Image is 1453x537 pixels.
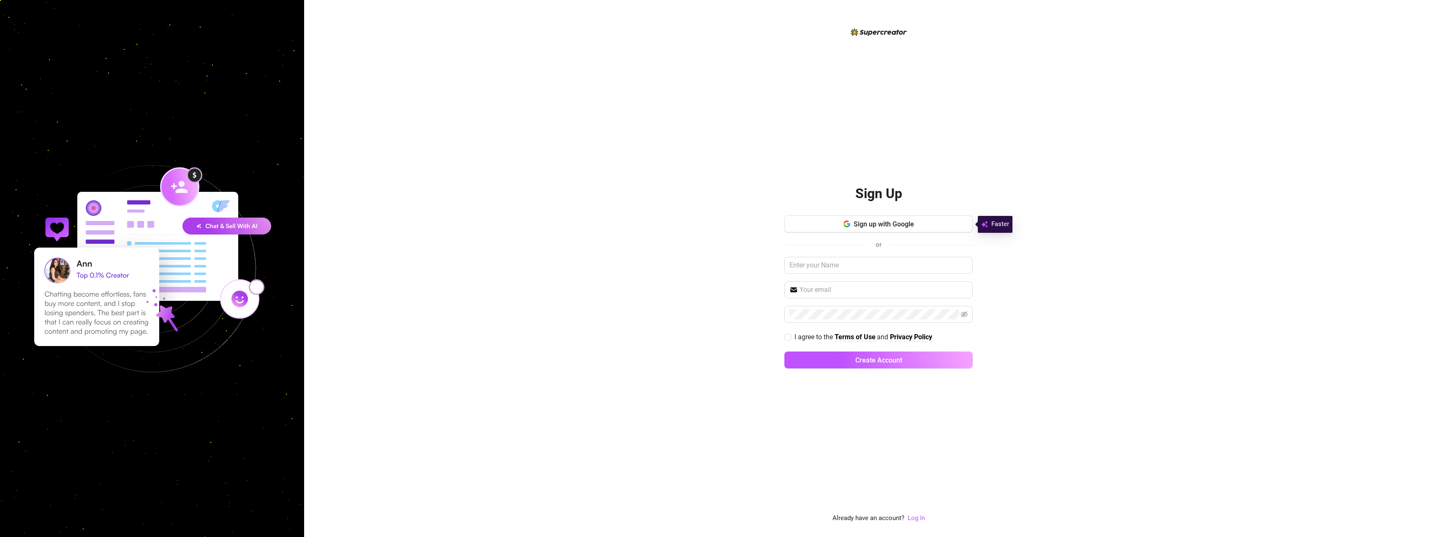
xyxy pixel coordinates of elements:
[876,241,882,248] span: or
[833,513,904,523] span: Already have an account?
[835,333,876,342] a: Terms of Use
[851,28,907,36] img: logo-BBDzfeDw.svg
[961,311,968,318] span: eye-invisible
[890,333,932,342] a: Privacy Policy
[784,257,973,274] input: Enter your Name
[795,333,835,341] span: I agree to the
[981,219,988,229] img: svg%3e
[890,333,932,341] strong: Privacy Policy
[855,185,902,202] h2: Sign Up
[854,220,914,228] span: Sign up with Google
[991,219,1009,229] span: Faster
[784,215,973,232] button: Sign up with Google
[784,352,973,368] button: Create Account
[835,333,876,341] strong: Terms of Use
[877,333,890,341] span: and
[6,123,298,415] img: signup-background-D0MIrEPF.svg
[908,513,925,523] a: Log In
[800,285,968,295] input: Your email
[908,514,925,522] a: Log In
[855,356,902,364] span: Create Account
